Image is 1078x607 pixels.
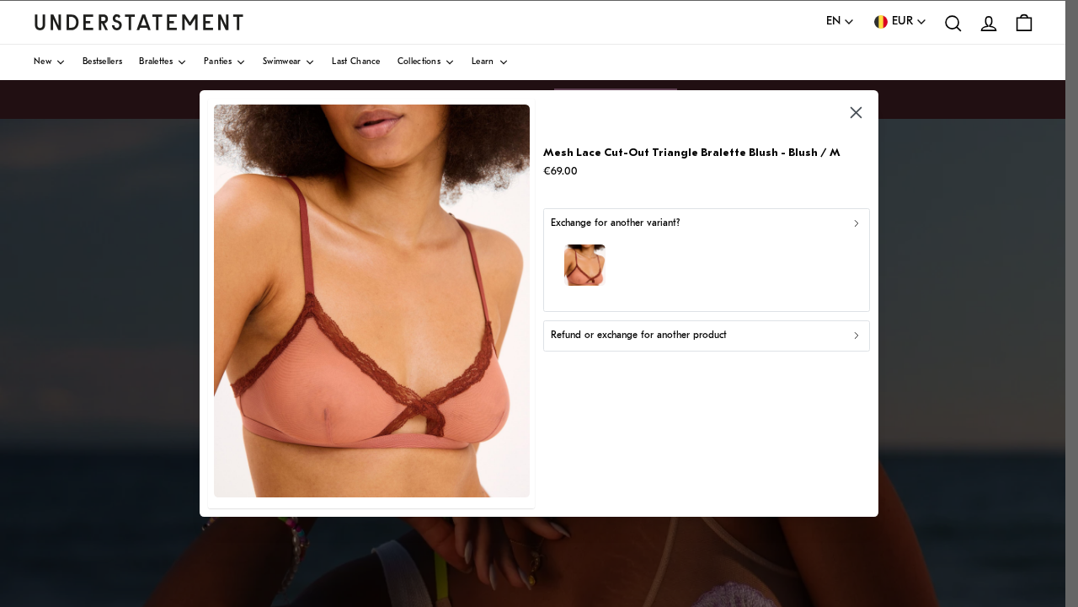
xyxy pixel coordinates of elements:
[263,58,301,67] span: Swimwear
[83,45,122,80] a: Bestsellers
[398,45,455,80] a: Collections
[564,244,606,286] img: model-name=Davina|model-size=M
[543,208,870,312] button: Exchange for another variant?model-name=Davina|model-size=M
[139,45,187,80] a: Bralettes
[263,45,315,80] a: Swimwear
[139,58,173,67] span: Bralettes
[826,13,841,31] span: EN
[34,58,51,67] span: New
[83,58,122,67] span: Bestsellers
[332,58,380,67] span: Last Chance
[543,163,841,180] p: €69.00
[332,45,380,80] a: Last Chance
[892,13,913,31] span: EUR
[398,58,440,67] span: Collections
[826,13,855,31] button: EN
[551,328,727,344] p: Refund or exchange for another product
[472,45,509,80] a: Learn
[34,45,66,80] a: New
[543,144,841,162] p: Mesh Lace Cut-Out Triangle Bralette Blush - Blush / M
[34,14,244,30] a: Understatement Homepage
[872,13,927,31] button: EUR
[204,45,246,80] a: Panties
[551,215,680,231] p: Exchange for another variant?
[204,58,232,67] span: Panties
[472,58,494,67] span: Learn
[543,320,870,351] button: Refund or exchange for another product
[214,105,530,497] img: 312_4fc1e572-8014-41f1-a015-4831740a81d4.jpg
